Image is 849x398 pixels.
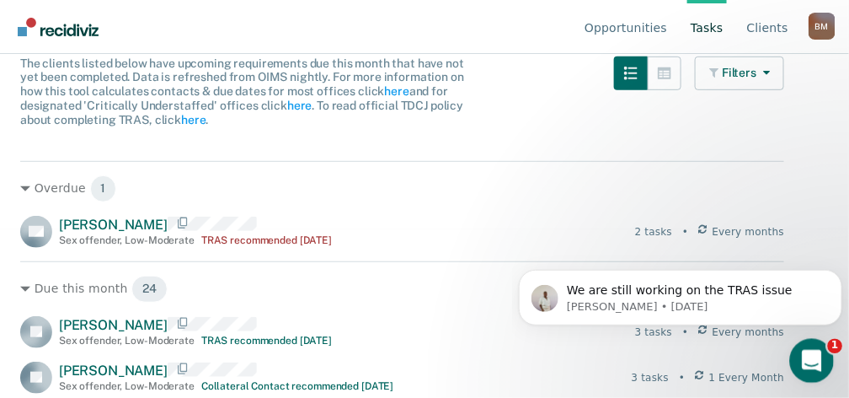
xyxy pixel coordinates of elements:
[201,335,332,347] div: TRAS recommended [DATE]
[201,234,332,246] div: TRAS recommended [DATE]
[20,175,784,202] div: Overdue 1
[809,13,836,40] button: Profile dropdown button
[790,339,835,384] iframe: Intercom live chat
[709,370,785,385] span: 1 Every Month
[59,317,168,333] span: [PERSON_NAME]
[201,380,394,392] div: Collateral Contact recommended [DATE]
[287,99,312,112] a: here
[713,224,785,239] span: Every months
[59,335,195,347] div: Sex offender , Low-Moderate
[59,380,195,392] div: Sex offender , Low-Moderate
[635,224,672,239] div: 2 tasks
[682,224,688,239] div: •
[18,18,99,36] img: Recidiviz
[59,217,168,233] span: [PERSON_NAME]
[384,84,408,98] a: here
[59,234,195,246] div: Sex offender , Low-Moderate
[828,339,843,354] span: 1
[632,370,669,385] div: 3 tasks
[679,370,685,385] div: •
[20,276,784,303] div: Due this month 24
[90,175,117,202] span: 1
[695,56,784,90] button: Filters
[20,56,464,126] span: The clients listed below have upcoming requirements due this month that have not yet been complet...
[809,13,836,40] div: B M
[512,234,849,352] iframe: Intercom notifications message
[59,363,168,379] span: [PERSON_NAME]
[181,113,206,126] a: here
[131,276,168,303] span: 24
